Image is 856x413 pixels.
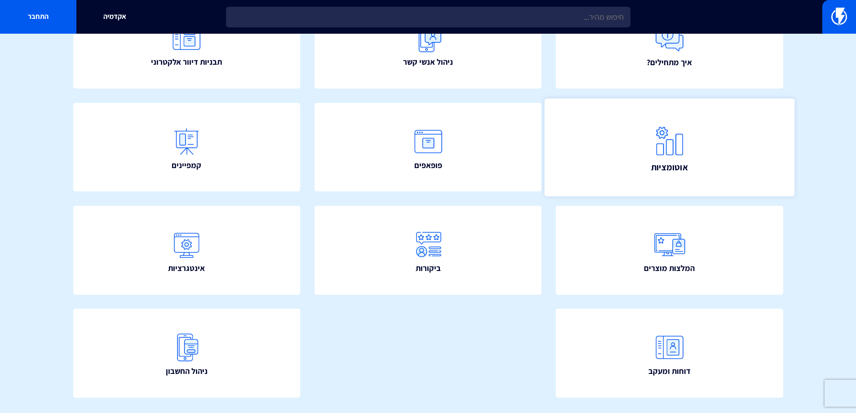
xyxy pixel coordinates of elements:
[651,160,688,173] span: אוטומציות
[556,309,783,398] a: דוחות ומעקב
[414,160,442,171] span: פופאפים
[545,98,794,196] a: אוטומציות
[403,56,453,68] span: ניהול אנשי קשר
[648,365,691,377] span: דוחות ומעקב
[151,56,222,68] span: תבניות דיוור אלקטרוני
[647,57,692,68] span: איך מתחילים?
[166,365,208,377] span: ניהול החשבון
[315,206,542,295] a: ביקורות
[73,206,301,295] a: אינטגרציות
[226,7,630,27] input: חיפוש מהיר...
[644,262,695,274] span: המלצות מוצרים
[73,103,301,192] a: קמפיינים
[73,309,301,398] a: ניהול החשבון
[168,262,205,274] span: אינטגרציות
[315,103,542,192] a: פופאפים
[172,160,201,171] span: קמפיינים
[556,206,783,295] a: המלצות מוצרים
[416,262,441,274] span: ביקורות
